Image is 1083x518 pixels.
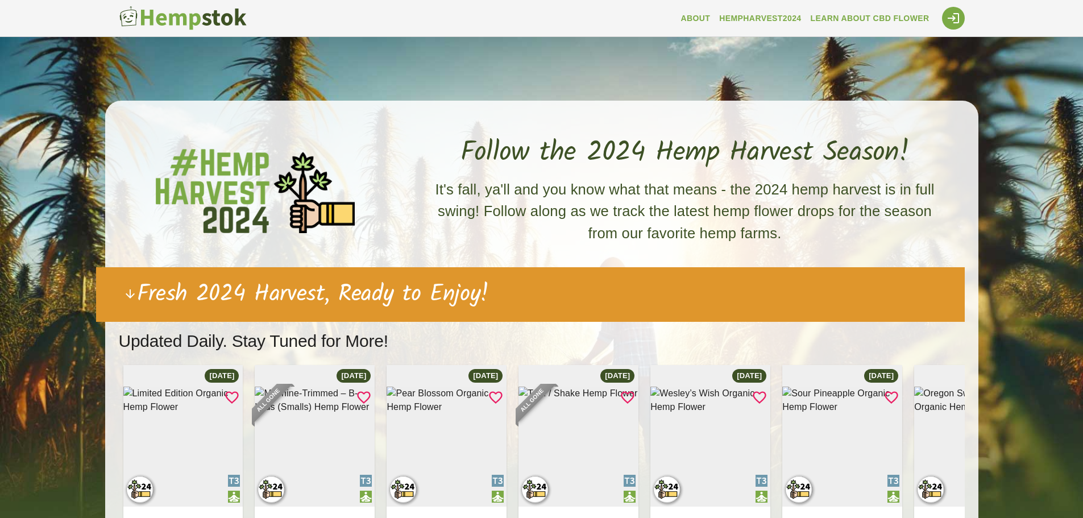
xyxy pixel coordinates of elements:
[119,6,251,31] a: Hempstok Logo
[600,370,634,382] span: [DATE]
[156,149,355,233] img: Hemp Harvest 2024 logo
[119,6,247,31] img: Hempstok Logo
[488,389,504,405] svg: Login to Add Favorite
[119,331,965,351] h2: Updated Daily. Stay Tuned for More!
[228,475,240,487] img: Type 3
[255,473,289,507] img: HempHarvest2024
[492,491,504,503] img: hybrid
[650,387,770,507] img: Wesley’s Wish Organic Hemp Flower
[624,491,636,503] img: hybrid
[518,387,638,507] img: Trim / Shake Hemp Flower
[756,491,767,503] img: hybrid
[468,370,503,382] span: [DATE]
[387,473,421,507] img: HempHarvest2024
[387,387,507,507] img: Pear Blossom Organic Hemp Flower
[914,387,1034,507] img: Oregon Sweetgum Organic Hemp Flower
[864,370,898,382] span: [DATE]
[224,389,240,405] svg: Login to Add Favorite
[782,387,902,507] img: Sour Pineapple Organic Hemp Flower
[732,370,766,382] span: [DATE]
[244,376,293,425] div: ALL GONE
[492,475,504,487] img: Type 3
[883,389,899,405] svg: Login to Add Favorite
[650,473,684,507] img: HempHarvest2024
[752,389,767,405] svg: Login to Add Favorite
[255,387,375,507] img: Machine-Trimmed – B-buds (Smalls) Hemp Flower
[360,491,372,503] img: hybrid
[360,475,372,487] img: Type 3
[123,473,157,507] img: HempHarvest2024
[624,475,636,487] img: Type 3
[405,137,965,169] h1: Follow the 2024 Hemp Harvest Season!
[429,179,940,244] p: It's fall, ya'll and you know what that means - the 2024 hemp harvest is in full swing! Follow al...
[677,8,715,29] a: About
[356,389,372,405] svg: Login to Add Favorite
[806,8,934,29] a: Learn About CBD Flower
[715,8,806,29] a: HempHarvest2024
[228,491,240,503] img: hybrid
[942,7,965,30] div: Login
[508,376,557,425] div: ALL GONE
[96,267,965,322] h2: Fresh 2024 Harvest, Ready to Enjoy!
[123,387,243,507] img: Limited Edition Organic Hemp Flower
[914,473,948,507] img: HempHarvest2024
[782,473,816,507] img: HempHarvest2024
[887,475,899,487] img: Type 3
[620,389,636,405] svg: Login to Add Favorite
[887,491,899,503] img: hybrid
[205,370,239,382] span: [DATE]
[337,370,371,382] span: [DATE]
[756,475,767,487] img: Type 3
[518,473,553,507] img: HempHarvest2024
